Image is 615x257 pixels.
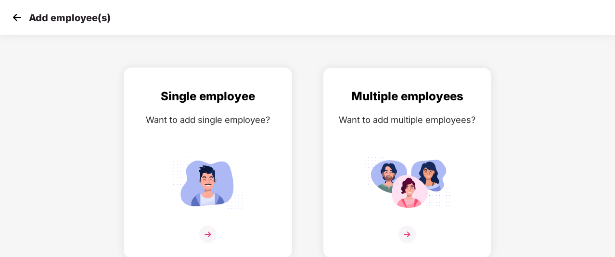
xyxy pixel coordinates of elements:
img: svg+xml;base64,PHN2ZyB4bWxucz0iaHR0cDovL3d3dy53My5vcmcvMjAwMC9zdmciIHdpZHRoPSIzNiIgaGVpZ2h0PSIzNi... [199,226,217,243]
div: Want to add multiple employees? [333,113,481,127]
div: Want to add single employee? [134,113,282,127]
p: Add employee(s) [29,12,111,24]
div: Single employee [134,87,282,106]
img: svg+xml;base64,PHN2ZyB4bWxucz0iaHR0cDovL3d3dy53My5vcmcvMjAwMC9zdmciIGlkPSJTaW5nbGVfZW1wbG95ZWUiIH... [165,153,251,213]
img: svg+xml;base64,PHN2ZyB4bWxucz0iaHR0cDovL3d3dy53My5vcmcvMjAwMC9zdmciIHdpZHRoPSIzMCIgaGVpZ2h0PSIzMC... [10,10,24,25]
img: svg+xml;base64,PHN2ZyB4bWxucz0iaHR0cDovL3d3dy53My5vcmcvMjAwMC9zdmciIGlkPSJNdWx0aXBsZV9lbXBsb3llZS... [364,153,450,213]
img: svg+xml;base64,PHN2ZyB4bWxucz0iaHR0cDovL3d3dy53My5vcmcvMjAwMC9zdmciIHdpZHRoPSIzNiIgaGVpZ2h0PSIzNi... [398,226,416,243]
div: Multiple employees [333,87,481,106]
